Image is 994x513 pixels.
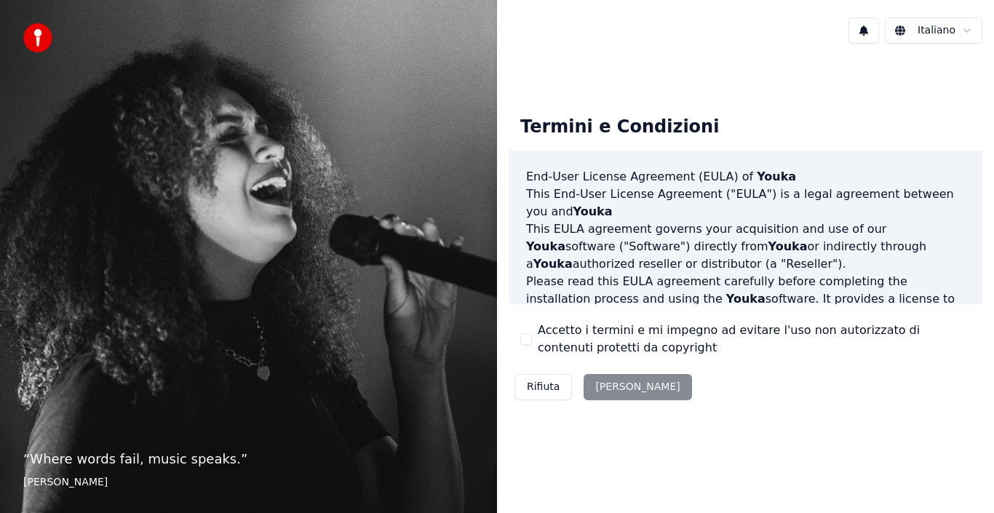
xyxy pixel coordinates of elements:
p: This EULA agreement governs your acquisition and use of our software ("Software") directly from o... [526,220,965,273]
label: Accetto i termini e mi impegno ad evitare l'uso non autorizzato di contenuti protetti da copyright [538,322,971,357]
span: Youka [533,257,573,271]
p: “ Where words fail, music speaks. ” [23,449,474,469]
span: Youka [768,239,808,253]
span: Youka [573,204,613,218]
span: Youka [726,292,766,306]
div: Termini e Condizioni [509,104,731,151]
h3: End-User License Agreement (EULA) of [526,168,965,186]
span: Youka [757,170,796,183]
button: Rifiuta [514,374,572,400]
p: This End-User License Agreement ("EULA") is a legal agreement between you and [526,186,965,220]
p: Please read this EULA agreement carefully before completing the installation process and using th... [526,273,965,343]
footer: [PERSON_NAME] [23,475,474,490]
span: Youka [526,239,565,253]
img: youka [23,23,52,52]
